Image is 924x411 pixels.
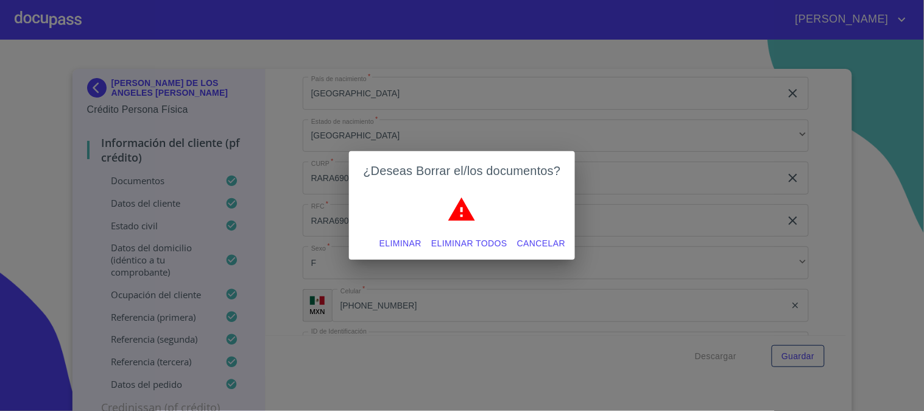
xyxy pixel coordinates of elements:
button: Eliminar [375,232,426,255]
span: Cancelar [517,236,565,251]
span: Eliminar [379,236,421,251]
button: Eliminar todos [426,232,512,255]
span: Eliminar todos [431,236,507,251]
h2: ¿Deseas Borrar el/los documentos? [364,161,561,180]
button: Cancelar [512,232,570,255]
